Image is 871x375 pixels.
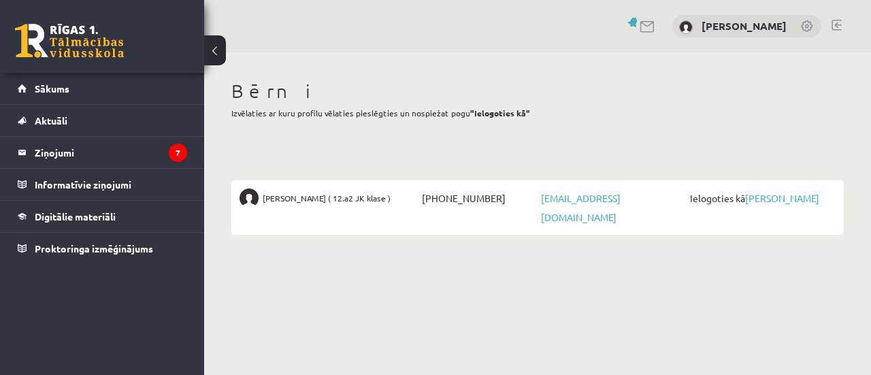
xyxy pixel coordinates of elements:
[231,107,844,119] p: Izvēlaties ar kuru profilu vēlaties pieslēgties un nospiežat pogu
[18,169,187,200] a: Informatīvie ziņojumi
[240,189,259,208] img: Ralfs Ziemelis
[35,82,69,95] span: Sākums
[470,108,530,118] b: "Ielogoties kā"
[18,201,187,232] a: Digitālie materiāli
[18,73,187,104] a: Sākums
[418,189,538,208] span: [PHONE_NUMBER]
[35,210,116,223] span: Digitālie materiāli
[702,19,787,33] a: [PERSON_NAME]
[35,242,153,255] span: Proktoringa izmēģinājums
[35,169,187,200] legend: Informatīvie ziņojumi
[169,144,187,162] i: 7
[687,189,836,208] span: Ielogoties kā
[231,80,844,103] h1: Bērni
[18,233,187,264] a: Proktoringa izmēģinājums
[541,192,621,223] a: [EMAIL_ADDRESS][DOMAIN_NAME]
[679,20,693,34] img: Ilona Ziemele
[35,137,187,168] legend: Ziņojumi
[263,189,391,208] span: [PERSON_NAME] ( 12.a2 JK klase )
[18,105,187,136] a: Aktuāli
[18,137,187,168] a: Ziņojumi7
[15,24,124,58] a: Rīgas 1. Tālmācības vidusskola
[745,192,819,204] a: [PERSON_NAME]
[35,114,67,127] span: Aktuāli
